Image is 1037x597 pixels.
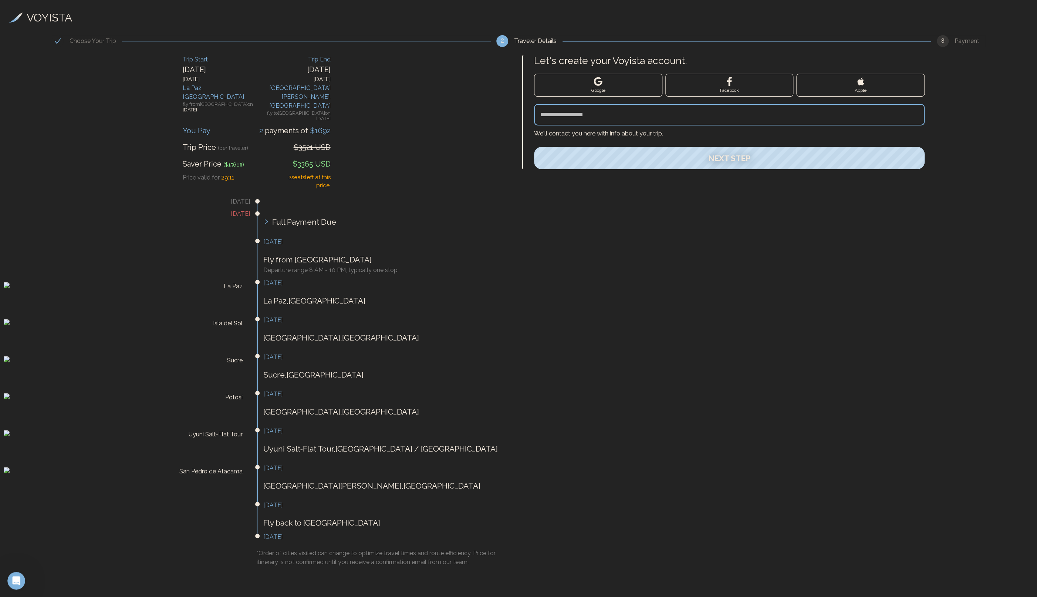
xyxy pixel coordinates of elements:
iframe: Intercom live chat [7,572,25,590]
label: Let's create your Voyista account. [534,55,925,66]
img: La Paz [4,282,250,319]
h3: [DATE] [263,533,510,541]
p: [GEOGRAPHIC_DATA] , [GEOGRAPHIC_DATA] [263,406,510,418]
h3: VOYISTA [27,9,72,26]
div: Trip Price [183,142,248,153]
span: $3521 USD [294,143,331,152]
div: You Pay [183,125,210,136]
span: Google [591,87,605,93]
div: Trip Start [183,55,257,64]
button: Google [534,74,662,97]
h3: [DATE] [263,238,510,246]
a: VOYISTA [9,9,72,26]
div: 3 [937,35,949,47]
h3: [DATE] [263,353,510,362]
span: (per traveler) [218,145,248,151]
img: Uyuni Salt‑Flat Tour [4,430,250,467]
p: Uyuni Salt‑Flat Tour , [GEOGRAPHIC_DATA] / [GEOGRAPHIC_DATA] [263,443,510,455]
span: ($ 156 off) [223,162,244,168]
div: [DATE] [257,75,331,84]
div: fly to [GEOGRAPHIC_DATA] on [DATE] [257,110,331,123]
h3: [DATE] [4,197,250,206]
h3: [DATE] [263,464,510,473]
div: [GEOGRAPHIC_DATA][PERSON_NAME] , [GEOGRAPHIC_DATA] [257,84,331,110]
span: [DATE] [183,107,197,113]
div: Choose Your Trip [70,37,122,46]
button: Next Step [534,147,925,169]
span: Full Payment Due [272,216,336,228]
div: La Paz , [GEOGRAPHIC_DATA] [183,84,257,101]
h4: *Order of cities visited can change to optimize travel times and route efficiency. Price for itin... [257,549,510,596]
h3: [DATE] [4,209,250,218]
div: [DATE] [183,75,257,84]
span: 29 : 11 [221,174,234,181]
span: Next Step [708,154,751,163]
h4: We'll contact you here with info about your trip. [534,125,925,138]
p: Fly from [GEOGRAPHIC_DATA] [263,254,510,266]
p: [GEOGRAPHIC_DATA] , [GEOGRAPHIC_DATA] [263,332,510,344]
div: Payment [955,37,985,46]
div: [DATE] [183,64,257,75]
p: [GEOGRAPHIC_DATA][PERSON_NAME] , [GEOGRAPHIC_DATA] [263,480,510,492]
p: Fly back to [GEOGRAPHIC_DATA] [263,517,510,529]
p: La Paz , [GEOGRAPHIC_DATA] [263,295,510,307]
img: Voyista Logo [9,13,23,23]
span: $ 1692 [308,126,331,135]
img: Isla del Sol [4,319,250,356]
span: Facebook [720,87,739,93]
div: Traveler Details [514,37,563,46]
h3: [DATE] [263,427,510,436]
div: 2 seat s left at this price. [281,173,330,190]
img: Potosí [4,393,250,430]
div: Saver Price [183,158,244,170]
span: 2 [259,126,265,135]
div: fly from [GEOGRAPHIC_DATA] on [183,101,257,114]
img: San Pedro de Atacama [4,467,250,504]
h3: [DATE] [263,279,510,288]
div: Trip End [257,55,331,64]
button: Facebook [665,74,794,97]
button: Apple [796,74,925,97]
div: [DATE] [257,64,331,75]
h3: [DATE] [263,316,510,325]
h3: [DATE] [263,501,510,510]
h3: Departure range 8 AM - 10 PM, typically one stop [263,266,510,275]
div: payment s of [259,125,331,136]
span: $3365 USD [293,160,331,168]
img: Sucre [4,356,250,393]
p: Sucre , [GEOGRAPHIC_DATA] [263,369,510,381]
span: Apple [855,87,867,93]
span: Price valid for [183,174,220,181]
div: 2 [496,35,508,47]
h3: [DATE] [263,390,510,399]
